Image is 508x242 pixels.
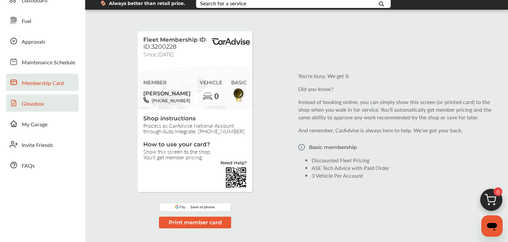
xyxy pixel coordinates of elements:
[298,72,498,80] p: You're busy. We get it.
[22,17,31,26] span: Fuel
[225,167,247,188] img: validBarcode.04db607d403785ac2641.png
[6,156,78,174] a: FAQs
[143,80,191,86] span: MEMBER
[475,186,507,218] img: cart_icon.3d0951e8.svg
[312,156,498,164] li: Discounted Fleet Pricing
[22,100,44,108] span: Glovebox
[6,115,78,132] a: My Garage
[143,141,247,149] span: How to use your card?
[298,126,498,134] p: And remember, CarAdvise is always here to help. We've got your back.
[298,85,498,93] p: Did you know?
[202,91,213,102] img: car-basic.192fe7b4.svg
[231,87,246,103] img: BasicBadge.31956f0b.svg
[494,187,502,196] span: 0
[101,0,106,6] img: dollor_label_vector.a70140d1.svg
[211,38,251,45] img: BasicPremiumLogo.8d547ee0.svg
[298,139,305,155] img: Vector.a173687b.svg
[143,115,247,123] span: Shop instructions
[298,98,498,121] p: Instead of booking online, you can simply show this screen (or printed card) to the shop when you...
[143,43,176,50] span: ID:3200228
[6,53,78,70] a: Maintenance Schedule
[159,203,231,212] img: googlePay.a08318fe.svg
[22,38,45,46] span: Approvals
[220,161,247,167] a: Need Help?
[200,80,222,86] span: VEHICLE
[143,97,149,103] img: phone-black.37208b07.svg
[231,80,247,86] span: BASIC
[200,1,246,6] div: Search for a service
[481,215,503,237] iframe: Button to launch messaging window
[143,149,247,154] span: Show this screen to the shop.
[159,218,231,226] a: Print member card
[143,36,206,43] span: Fleet Membership ID
[312,172,498,179] li: 3 Vehicle Per Account
[6,12,78,29] a: Fuel
[149,97,190,104] span: [PHONE_NUMBER]
[214,92,219,100] span: 0
[312,164,498,172] li: ASE Tech Advice with Paid Order
[22,58,75,67] span: Maintenance Schedule
[22,120,47,129] span: My Garage
[22,141,53,150] span: Invite Friends
[143,154,247,160] span: You'll get member pricing.
[6,74,78,91] a: Membership Card
[22,162,35,170] span: FAQs
[143,123,247,134] span: Process as CarAdvise National Account through Auto Integrate. [PHONE_NUMBER]
[6,32,78,50] a: Approvals
[6,94,78,112] a: Glovebox
[6,136,78,153] a: Invite Friends
[159,217,231,228] button: Print member card
[109,1,185,6] span: Always better than retail price.
[143,50,174,56] span: Since [DATE]
[143,88,191,97] span: [PERSON_NAME]
[22,79,64,88] span: Membership Card
[309,144,357,150] p: Basic membership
